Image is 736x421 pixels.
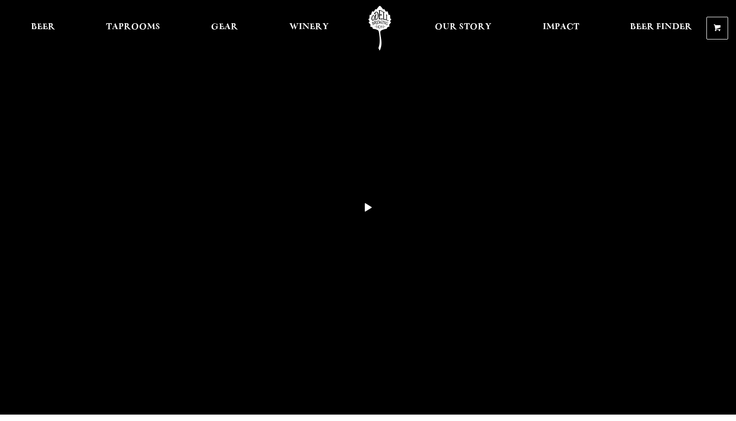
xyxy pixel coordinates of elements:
[211,23,238,31] span: Gear
[25,6,62,50] a: Beer
[536,6,586,50] a: Impact
[428,6,498,50] a: Our Story
[435,23,491,31] span: Our Story
[283,6,335,50] a: Winery
[543,23,579,31] span: Impact
[630,23,692,31] span: Beer Finder
[624,6,699,50] a: Beer Finder
[106,23,160,31] span: Taprooms
[205,6,245,50] a: Gear
[361,6,398,50] a: Odell Home
[100,6,167,50] a: Taprooms
[31,23,55,31] span: Beer
[289,23,329,31] span: Winery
